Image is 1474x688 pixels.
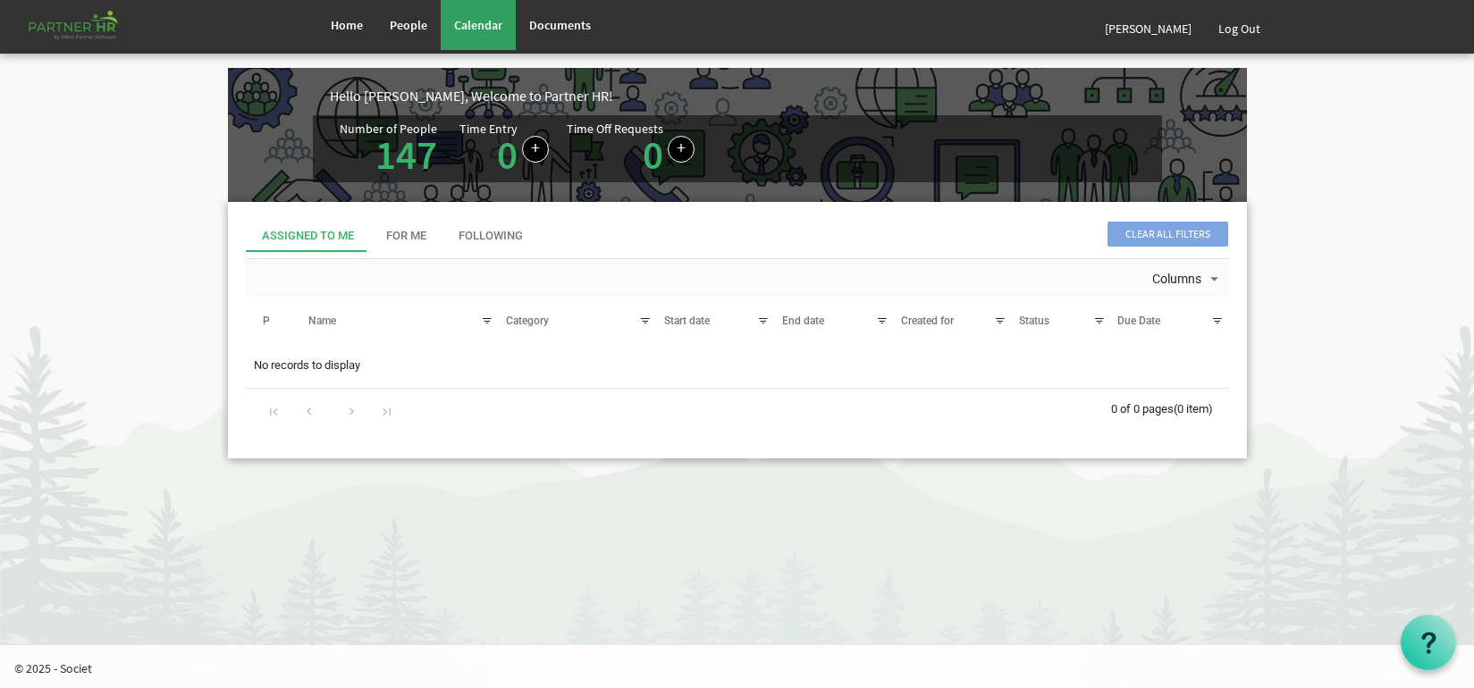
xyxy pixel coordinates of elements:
[262,228,354,245] div: Assigned To Me
[331,17,363,33] span: Home
[643,130,663,180] a: 0
[375,398,399,423] div: Go to last page
[459,228,523,245] div: Following
[340,398,364,423] div: Go to next page
[529,17,591,33] span: Documents
[263,315,270,327] span: P
[297,398,321,423] div: Go to previous page
[1205,4,1274,54] a: Log Out
[668,136,695,163] a: Create a new time off request
[390,17,427,33] span: People
[1117,315,1160,327] span: Due Date
[1019,315,1049,327] span: Status
[340,122,437,135] div: Number of People
[340,122,459,175] div: Total number of active people in Partner HR
[459,122,518,135] div: Time Entry
[1091,4,1205,54] a: [PERSON_NAME]
[522,136,549,163] a: Log hours
[1174,402,1213,415] span: (0 item)
[246,220,1229,252] div: tab-header
[1108,222,1228,247] span: Clear all filters
[782,315,824,327] span: End date
[330,86,1247,106] div: Hello [PERSON_NAME], Welcome to Partner HR!
[1150,268,1226,291] button: Columns
[497,130,518,180] a: 0
[246,348,1229,382] td: No records to display
[506,315,549,327] span: Category
[375,130,437,180] a: 147
[459,122,567,175] div: Number of time entries
[664,315,710,327] span: Start date
[1150,268,1203,290] span: Columns
[262,398,286,423] div: Go to first page
[14,659,1474,677] p: © 2025 - Societ
[567,122,712,175] div: Number of pending time-off requests
[567,122,663,135] div: Time Off Requests
[308,315,336,327] span: Name
[901,315,954,327] span: Created for
[454,17,502,33] span: Calendar
[1111,402,1174,415] span: 0 of 0 pages
[1150,259,1226,297] div: Columns
[386,228,426,245] div: For Me
[1111,389,1229,426] div: 0 of 0 pages (0 item)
